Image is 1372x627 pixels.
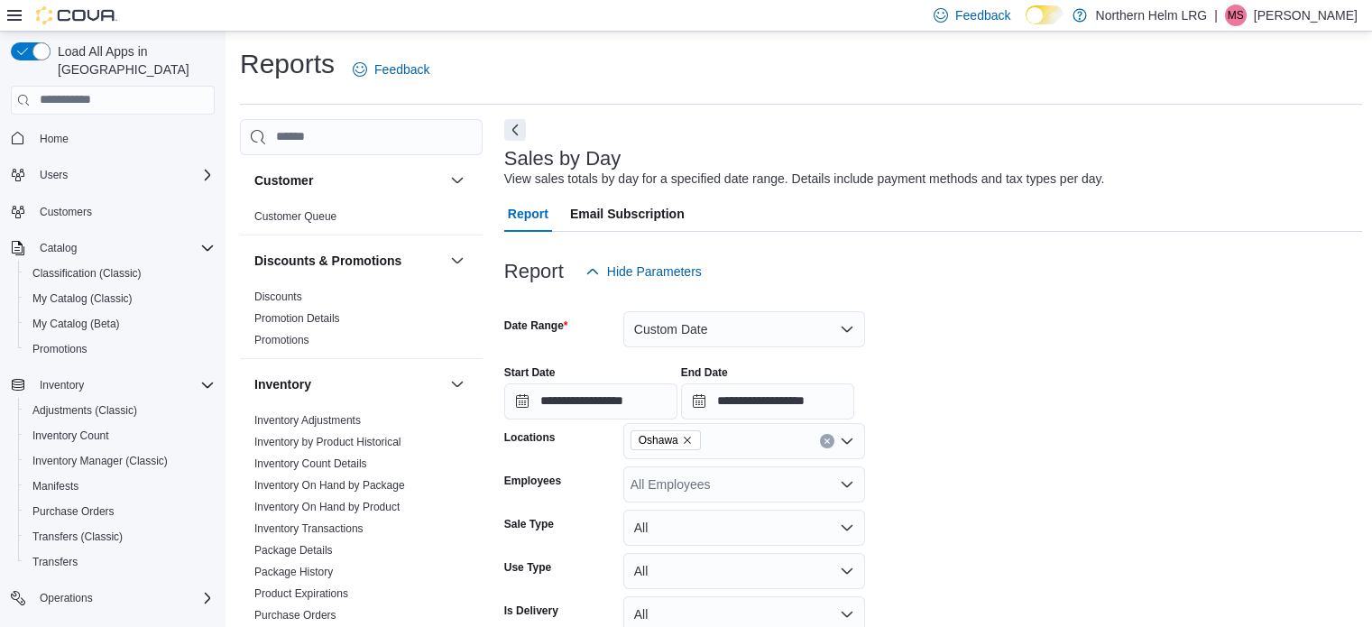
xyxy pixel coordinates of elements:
h3: Customer [254,171,313,189]
a: Inventory Transactions [254,522,364,535]
span: Inventory Count [32,429,109,443]
button: Inventory Manager (Classic) [18,448,222,474]
a: Promotions [25,338,95,360]
button: Classification (Classic) [18,261,222,286]
button: Remove Oshawa from selection in this group [682,435,693,446]
button: Inventory [447,373,468,395]
span: My Catalog (Classic) [25,288,215,309]
a: Transfers (Classic) [25,526,130,548]
h3: Inventory [254,375,311,393]
span: Inventory [40,378,84,392]
input: Press the down key to open a popover containing a calendar. [504,383,677,420]
button: All [623,553,865,589]
span: Load All Apps in [GEOGRAPHIC_DATA] [51,42,215,78]
a: Inventory On Hand by Product [254,501,400,513]
a: Inventory by Product Historical [254,436,401,448]
span: Report [508,196,548,232]
span: Purchase Orders [32,504,115,519]
label: Is Delivery [504,604,558,618]
button: Customer [447,170,468,191]
span: Inventory On Hand by Package [254,478,405,493]
span: Catalog [40,241,77,255]
a: Manifests [25,475,86,497]
span: Transfers (Classic) [32,530,123,544]
span: Customers [32,200,215,223]
span: Manifests [25,475,215,497]
h3: Sales by Day [504,148,622,170]
a: Transfers [25,551,85,573]
span: Transfers [25,551,215,573]
a: Product Expirations [254,587,348,600]
button: Discounts & Promotions [447,250,468,272]
a: Adjustments (Classic) [25,400,144,421]
span: Product Expirations [254,586,348,601]
a: Inventory Adjustments [254,414,361,427]
a: Feedback [345,51,437,88]
span: Operations [32,587,215,609]
a: Inventory Count [25,425,116,447]
div: Customer [240,206,483,235]
label: Date Range [504,318,568,333]
p: Northern Helm LRG [1096,5,1208,26]
span: Feedback [374,60,429,78]
span: Hide Parameters [607,263,702,281]
a: Package History [254,566,333,578]
span: Inventory by Product Historical [254,435,401,449]
span: Package History [254,565,333,579]
span: MS [1228,5,1244,26]
a: Promotion Details [254,312,340,325]
button: Inventory Count [18,423,222,448]
h3: Report [504,261,564,282]
span: My Catalog (Beta) [25,313,215,335]
div: Monica Spina [1225,5,1247,26]
input: Dark Mode [1026,5,1064,24]
a: Customers [32,201,99,223]
button: Hide Parameters [578,254,709,290]
button: Inventory [4,373,222,398]
p: [PERSON_NAME] [1254,5,1358,26]
label: Start Date [504,365,556,380]
span: Customers [40,205,92,219]
a: Purchase Orders [25,501,122,522]
button: Customer [254,171,443,189]
button: Operations [32,587,100,609]
button: Users [32,164,75,186]
span: Adjustments (Classic) [25,400,215,421]
button: Home [4,125,222,152]
span: Package Details [254,543,333,558]
button: All [623,510,865,546]
a: Inventory Manager (Classic) [25,450,175,472]
span: Transfers (Classic) [25,526,215,548]
span: Manifests [32,479,78,493]
button: My Catalog (Classic) [18,286,222,311]
span: Users [32,164,215,186]
a: Classification (Classic) [25,263,149,284]
button: Inventory [32,374,91,396]
a: Customer Queue [254,210,336,223]
a: My Catalog (Beta) [25,313,127,335]
button: Inventory [254,375,443,393]
span: Promotions [25,338,215,360]
span: Home [32,127,215,150]
a: Inventory Count Details [254,457,367,470]
h1: Reports [240,46,335,82]
label: End Date [681,365,728,380]
span: Classification (Classic) [25,263,215,284]
span: Catalog [32,237,215,259]
img: Cova [36,6,117,24]
input: Press the down key to open a popover containing a calendar. [681,383,854,420]
button: Transfers (Classic) [18,524,222,549]
button: Open list of options [840,434,854,448]
span: Inventory Count Details [254,456,367,471]
div: View sales totals by day for a specified date range. Details include payment methods and tax type... [504,170,1105,189]
span: Oshawa [639,431,678,449]
button: Users [4,162,222,188]
button: Custom Date [623,311,865,347]
span: Inventory Count [25,425,215,447]
a: Inventory On Hand by Package [254,479,405,492]
span: Home [40,132,69,146]
button: Operations [4,586,222,611]
label: Use Type [504,560,551,575]
span: Inventory Manager (Classic) [25,450,215,472]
